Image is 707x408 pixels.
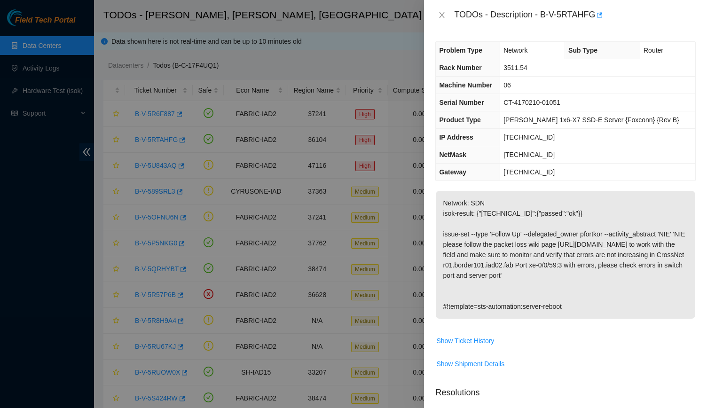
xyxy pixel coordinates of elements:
[503,151,555,158] span: [TECHNICAL_ID]
[435,11,448,20] button: Close
[439,133,473,141] span: IP Address
[438,11,446,19] span: close
[503,47,527,54] span: Network
[436,359,504,369] span: Show Shipment Details
[439,64,481,71] span: Rack Number
[503,168,555,176] span: [TECHNICAL_ID]
[439,116,480,124] span: Product Type
[439,168,466,176] span: Gateway
[436,191,695,319] p: Network: SDN isok-result: {"[TECHNICAL_ID]":{"passed":"ok"}} issue-set --type 'Follow Up' --deleg...
[436,333,495,348] button: Show Ticket History
[436,336,494,346] span: Show Ticket History
[503,81,511,89] span: 06
[435,379,696,399] p: Resolutions
[644,47,663,54] span: Router
[503,99,560,106] span: CT-4170210-01051
[503,116,679,124] span: [PERSON_NAME] 1x6-X7 SSD-E Server {Foxconn} {Rev B}
[439,151,466,158] span: NetMask
[439,47,482,54] span: Problem Type
[503,64,527,71] span: 3511.54
[439,99,484,106] span: Serial Number
[436,356,505,371] button: Show Shipment Details
[439,81,492,89] span: Machine Number
[568,47,597,54] span: Sub Type
[503,133,555,141] span: [TECHNICAL_ID]
[454,8,696,23] div: TODOs - Description - B-V-5RTAHFG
